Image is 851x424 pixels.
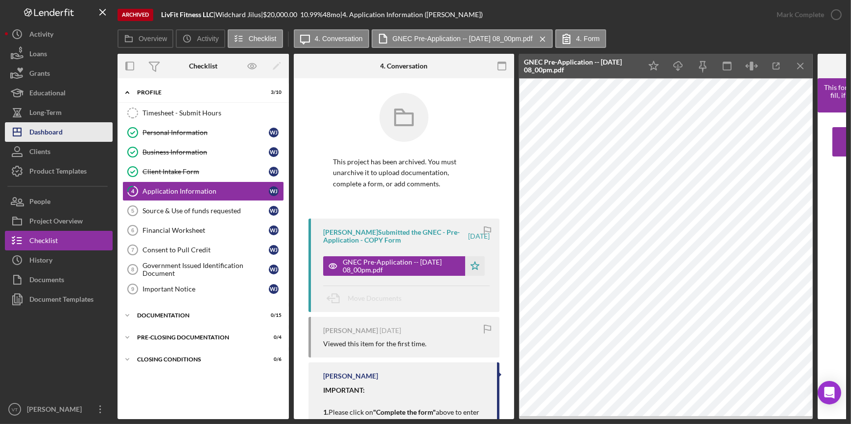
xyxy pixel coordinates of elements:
[29,142,50,164] div: Clients
[249,35,277,43] label: Checklist
[131,286,134,292] tspan: 9
[137,335,257,340] div: Pre-Closing Documentation
[264,312,282,318] div: 0 / 15
[29,270,64,292] div: Documents
[5,250,113,270] button: History
[161,10,213,19] b: LivFit Fitness LLC
[5,270,113,290] button: Documents
[323,228,467,244] div: [PERSON_NAME] Submitted the GNEC - Pre-Application - COPY Form
[228,29,283,48] button: Checklist
[263,11,300,19] div: $20,000.00
[323,340,426,348] div: Viewed this item for the first time.
[137,89,257,95] div: Profile
[5,192,113,211] button: People
[142,246,269,254] div: Consent to Pull Credit
[142,285,269,293] div: Important Notice
[5,290,113,309] a: Document Templates
[5,44,113,64] button: Loans
[142,168,269,176] div: Client Intake Form
[264,89,282,95] div: 3 / 10
[29,290,94,312] div: Document Templates
[343,258,460,274] div: GNEC Pre-Application -- [DATE] 08_00pm.pdf
[5,211,113,231] button: Project Overview
[380,62,428,70] div: 4. Conversation
[264,357,282,362] div: 0 / 6
[118,9,153,21] div: Archived
[269,206,279,216] div: W J
[142,226,269,234] div: Financial Worksheet
[142,148,269,156] div: Business Information
[29,211,83,233] div: Project Overview
[393,35,533,43] label: GNEC Pre-Application -- [DATE] 08_00pm.pdf
[269,167,279,177] div: W J
[5,24,113,44] a: Activity
[767,5,846,24] button: Mark Complete
[5,103,113,122] a: Long-Term
[323,256,485,276] button: GNEC Pre-Application -- [DATE] 08_00pm.pdf
[300,11,323,19] div: 10.99 %
[137,357,257,362] div: Closing Conditions
[323,372,378,380] div: [PERSON_NAME]
[131,247,134,253] tspan: 7
[29,24,53,46] div: Activity
[555,29,606,48] button: 4. Form
[131,208,134,214] tspan: 5
[777,5,824,24] div: Mark Complete
[269,147,279,157] div: W J
[131,188,135,194] tspan: 4
[142,187,269,195] div: Application Information
[340,11,483,19] div: | 4. Application Information ([PERSON_NAME])
[372,29,553,48] button: GNEC Pre-Application -- [DATE] 08_00pm.pdf
[142,262,269,277] div: Government Issued Identification Document
[122,123,284,142] a: Personal InformationWJ
[131,227,134,233] tspan: 6
[269,284,279,294] div: W J
[29,83,66,105] div: Educational
[269,186,279,196] div: W J
[142,207,269,215] div: Source & Use of funds requested
[131,267,134,272] tspan: 8
[29,231,58,253] div: Checklist
[122,279,284,299] a: 9Important NoticeWJ
[142,129,269,136] div: Personal Information
[5,83,113,103] button: Educational
[323,408,329,416] strong: 1.
[323,11,340,19] div: 48 mo
[24,400,88,422] div: [PERSON_NAME]
[5,64,113,83] button: Grants
[5,161,113,181] button: Product Templates
[139,35,167,43] label: Overview
[215,11,263,19] div: Widchard Jilus |
[122,142,284,162] a: Business InformationWJ
[122,221,284,240] a: 6Financial WorksheetWJ
[122,103,284,123] a: Timesheet - Submit Hours
[379,327,401,335] time: 2023-11-30 00:48
[176,29,225,48] button: Activity
[29,44,47,66] div: Loans
[576,35,600,43] label: 4. Form
[29,250,52,272] div: History
[29,64,50,86] div: Grants
[5,231,113,250] button: Checklist
[118,29,173,48] button: Overview
[5,142,113,161] a: Clients
[264,335,282,340] div: 0 / 4
[323,327,378,335] div: [PERSON_NAME]
[122,181,284,201] a: 4Application InformationWJ
[189,62,217,70] div: Checklist
[161,11,215,19] div: |
[122,240,284,260] a: 7Consent to Pull CreditWJ
[29,103,62,125] div: Long-Term
[323,286,411,311] button: Move Documents
[5,400,113,419] button: VT[PERSON_NAME]
[524,58,637,74] div: GNEC Pre-Application -- [DATE] 08_00pm.pdf
[269,225,279,235] div: W J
